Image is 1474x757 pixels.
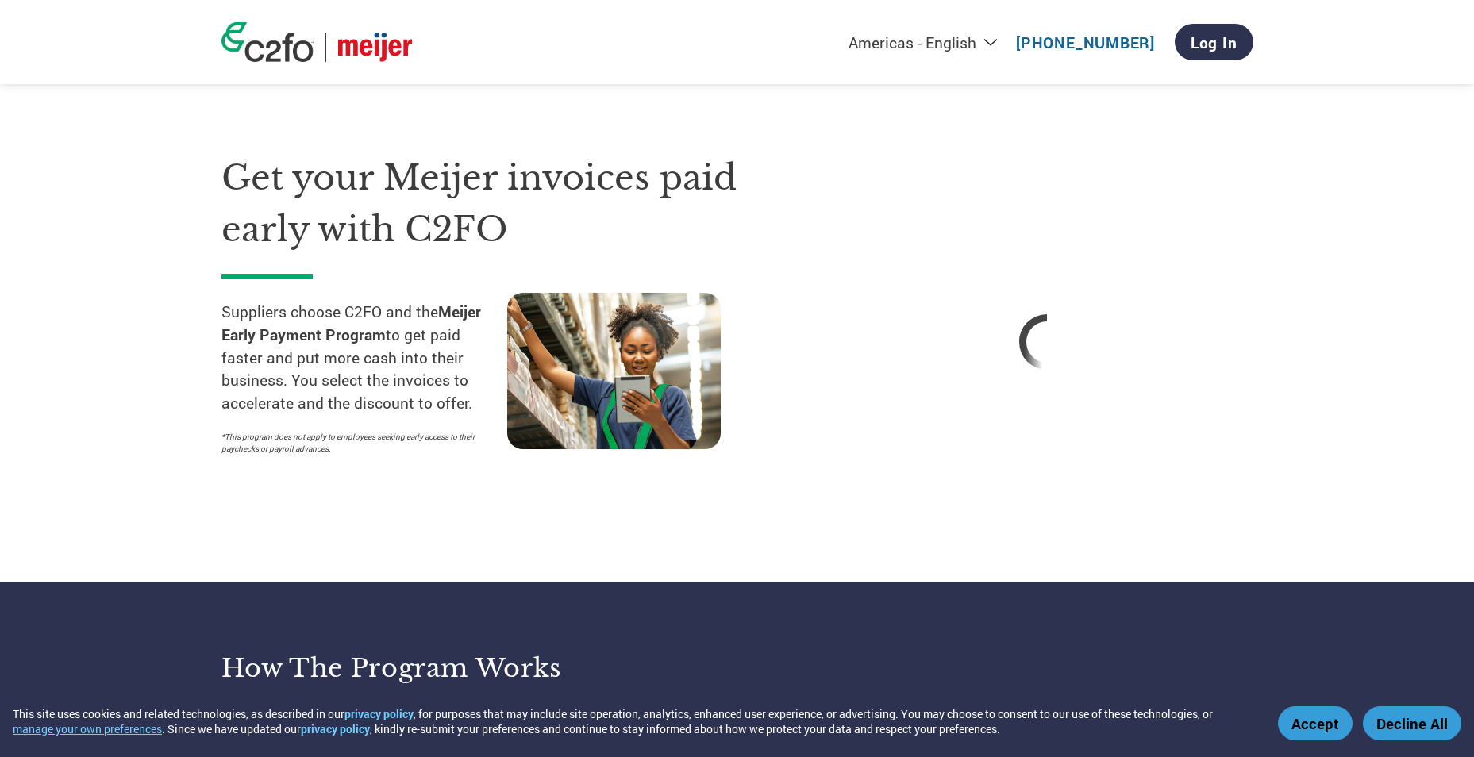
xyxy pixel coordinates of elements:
[338,33,412,62] img: Meijer
[1278,706,1353,740] button: Accept
[221,301,507,415] p: Suppliers choose C2FO and the to get paid faster and put more cash into their business. You selec...
[301,721,370,736] a: privacy policy
[221,22,314,62] img: c2fo logo
[13,706,1255,736] div: This site uses cookies and related technologies, as described in our , for purposes that may incl...
[221,152,793,255] h1: Get your Meijer invoices paid early with C2FO
[1016,33,1155,52] a: [PHONE_NUMBER]
[221,652,718,684] h3: How the program works
[1363,706,1461,740] button: Decline All
[1175,24,1253,60] a: Log In
[221,302,481,344] strong: Meijer Early Payment Program
[13,721,162,736] button: manage your own preferences
[507,293,721,449] img: supply chain worker
[221,431,491,455] p: *This program does not apply to employees seeking early access to their paychecks or payroll adva...
[344,706,414,721] a: privacy policy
